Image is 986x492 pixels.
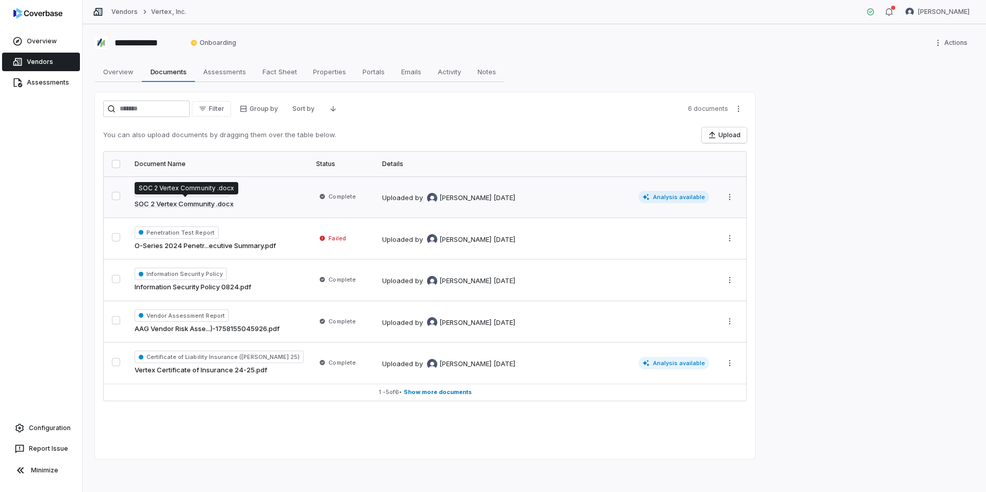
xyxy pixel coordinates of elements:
span: Filter [209,105,224,113]
button: Sort by [286,101,321,117]
span: Analysis available [638,357,710,369]
div: [DATE] [494,235,515,245]
div: by [415,276,491,286]
span: Failed [328,234,346,242]
span: Vendors [27,58,53,66]
img: Luke Taylor avatar [427,276,437,286]
button: More actions [931,35,974,51]
a: O-Series 2024 Penetr...ecutive Summary.pdf [135,241,276,251]
span: Complete [328,275,355,284]
span: [PERSON_NAME] [439,193,491,203]
img: Luke Taylor avatar [427,359,437,369]
span: Penetration Test Report [135,226,219,239]
img: Luke Taylor avatar [906,8,914,16]
span: Complete [328,317,355,325]
a: Information Security Policy 0824.pdf [135,282,251,292]
a: Vertex, Inc. [151,8,186,16]
svg: Descending [329,105,337,113]
span: Fact Sheet [258,65,301,78]
span: Analysis available [638,191,710,203]
button: Descending [323,101,343,117]
span: Minimize [31,466,58,474]
span: Activity [434,65,465,78]
div: Details [382,160,709,168]
div: Uploaded [382,193,515,203]
button: More actions [721,231,738,246]
span: Portals [358,65,389,78]
span: Complete [328,358,355,367]
button: More actions [721,355,738,371]
div: Uploaded [382,234,515,244]
p: You can also upload documents by dragging them over the table below. [103,130,336,140]
img: Luke Taylor avatar [427,317,437,327]
button: Report Issue [4,439,78,458]
span: Vendor Assessment Report [135,309,229,322]
button: Filter [192,101,231,117]
a: Vendors [111,8,138,16]
img: Luke Taylor avatar [427,193,437,203]
span: Information Security Policy [135,268,227,280]
div: [DATE] [494,193,515,203]
button: More actions [721,272,738,288]
span: Overview [27,37,57,45]
div: [DATE] [494,276,515,286]
button: More actions [721,314,738,329]
span: Documents [146,65,191,78]
button: Luke Taylor avatar[PERSON_NAME] [899,4,976,20]
span: [PERSON_NAME] [918,8,969,16]
span: [PERSON_NAME] [439,235,491,245]
button: Group by [233,101,284,117]
a: Vertex Certificate of Insurance 24-25.pdf [135,365,267,375]
div: by [415,317,491,327]
div: by [415,193,491,203]
button: Minimize [4,460,78,481]
span: Show more documents [404,388,472,396]
div: Uploaded [382,359,515,369]
button: More actions [721,189,738,205]
span: Notes [473,65,500,78]
span: [PERSON_NAME] [439,318,491,328]
div: [DATE] [494,359,515,369]
span: Overview [99,65,138,78]
span: Configuration [29,424,71,432]
a: AAG Vendor Risk Asse...)-1758155045926.pdf [135,324,280,334]
span: Onboarding [190,39,236,47]
span: Complete [328,192,355,201]
div: Uploaded [382,276,515,286]
div: Document Name [135,160,304,168]
span: Assessments [27,78,69,87]
div: by [415,234,491,244]
p: SOC 2 Vertex Community .docx [139,184,234,192]
a: Overview [2,32,80,51]
div: [DATE] [494,318,515,328]
span: Report Issue [29,445,68,453]
span: 6 documents [688,105,728,113]
div: Status [316,160,370,168]
a: Configuration [4,419,78,437]
div: by [415,359,491,369]
span: Assessments [199,65,250,78]
a: Assessments [2,73,80,92]
span: Properties [309,65,350,78]
button: More actions [730,101,747,117]
a: SOC 2 Vertex Community .docx [135,199,234,209]
a: Vendors [2,53,80,71]
img: logo-D7KZi-bG.svg [13,8,62,19]
span: [PERSON_NAME] [439,276,491,286]
div: Uploaded [382,317,515,327]
span: [PERSON_NAME] [439,359,491,369]
span: Emails [397,65,425,78]
button: Upload [702,127,747,143]
button: 1 -5of6• Show more documents [104,384,746,401]
span: Certificate of Liability Insurance ([PERSON_NAME] 25) [135,351,304,363]
img: Luke Taylor avatar [427,234,437,244]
